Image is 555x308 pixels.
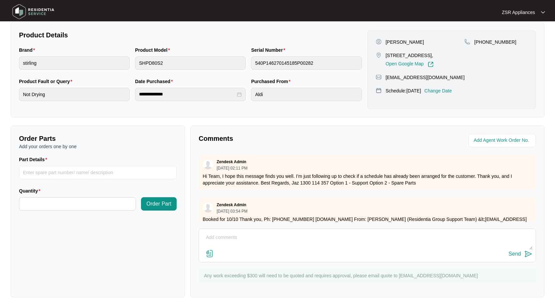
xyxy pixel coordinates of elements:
p: Comments [199,134,363,143]
input: Add Agent Work Order No. [474,136,532,144]
p: [EMAIL_ADDRESS][DOMAIN_NAME] [386,74,465,81]
label: Quantity [19,188,43,194]
input: Purchased From [251,88,362,101]
label: Purchased From [251,78,293,85]
p: Any work exceeding $300 will need to be quoted and requires approval, please email quote to [EMAI... [204,272,533,279]
p: Add your orders one by one [19,143,177,150]
p: Schedule: [DATE] [386,87,421,94]
a: Open Google Map [386,61,434,67]
img: user.svg [203,203,213,213]
input: Date Purchased [139,91,236,98]
p: [STREET_ADDRESS], [386,52,434,59]
label: Brand [19,47,38,53]
label: Product Model [135,47,173,53]
input: Product Fault or Query [19,88,130,101]
p: Product Details [19,30,362,40]
img: dropdown arrow [541,11,545,14]
img: Link-External [428,61,434,67]
input: Serial Number [251,56,362,70]
p: Order Parts [19,134,177,143]
div: Send [509,251,521,257]
input: Brand [19,56,130,70]
label: Serial Number [251,47,288,53]
p: Hi Team, I hope this message finds you well. I’m just following up to check if a schedule has alr... [203,173,532,186]
p: Change Date [424,87,452,94]
input: Part Details [19,166,177,179]
img: map-pin [376,74,382,80]
button: Send [509,250,532,259]
input: Product Model [135,56,246,70]
p: [DATE] 02:11 PM [217,166,247,170]
img: residentia service logo [10,2,57,22]
img: user.svg [203,160,213,170]
span: Order Part [146,200,171,208]
img: map-pin [464,39,470,45]
img: map-pin [376,52,382,58]
input: Quantity [19,198,136,210]
p: [PHONE_NUMBER] [474,39,516,45]
button: Order Part [141,197,177,211]
label: Part Details [19,156,50,163]
p: Zendesk Admin [217,159,246,165]
img: send-icon.svg [524,250,532,258]
label: Date Purchased [135,78,175,85]
p: Zendesk Admin [217,202,246,208]
p: [PERSON_NAME] [386,39,424,45]
img: user-pin [376,39,382,45]
p: [DATE] 03:54 PM [217,209,247,213]
img: file-attachment-doc.svg [206,250,214,258]
label: Product Fault or Query [19,78,75,85]
p: Booked for 10/10 Thank you, Ph: [PHONE_NUMBER] [DOMAIN_NAME] From: [PERSON_NAME] (Residentia Grou... [203,216,532,236]
p: ZSR Appliances [502,9,535,16]
img: map-pin [376,87,382,93]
